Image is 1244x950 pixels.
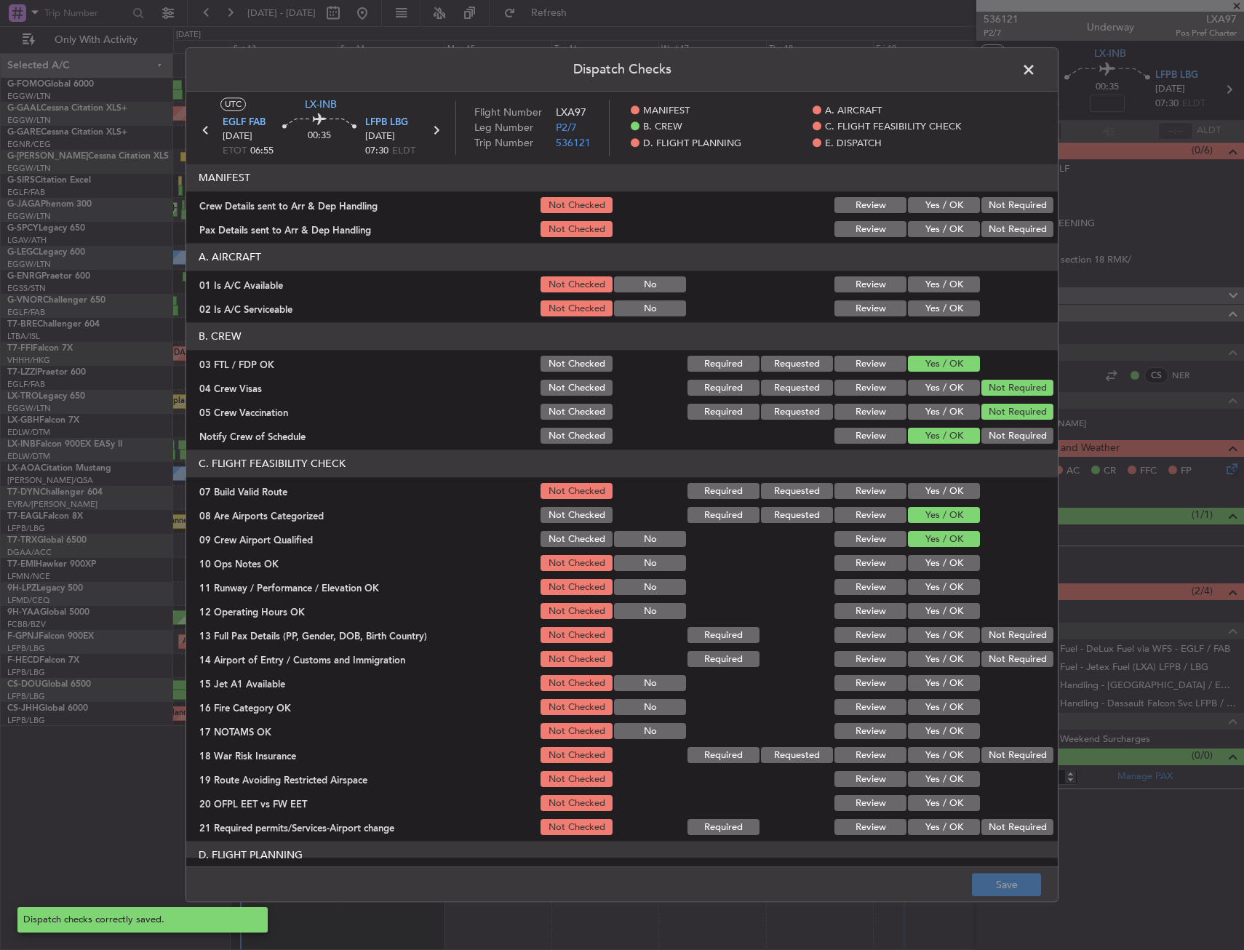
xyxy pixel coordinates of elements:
button: Yes / OK [908,277,980,293]
button: Yes / OK [908,748,980,764]
button: Yes / OK [908,428,980,444]
button: Yes / OK [908,484,980,500]
button: Not Required [981,198,1053,214]
button: Yes / OK [908,724,980,740]
div: Dispatch checks correctly saved. [23,913,246,927]
button: Not Required [981,820,1053,836]
button: Yes / OK [908,820,980,836]
button: Yes / OK [908,796,980,812]
button: Not Required [981,380,1053,396]
button: Not Required [981,628,1053,644]
button: Yes / OK [908,301,980,317]
button: Not Required [981,428,1053,444]
button: Yes / OK [908,222,980,238]
button: Yes / OK [908,700,980,716]
header: Dispatch Checks [186,48,1058,92]
button: Yes / OK [908,380,980,396]
button: Yes / OK [908,404,980,420]
button: Yes / OK [908,772,980,788]
button: Yes / OK [908,604,980,620]
button: Yes / OK [908,532,980,548]
button: Not Required [981,404,1053,420]
button: Yes / OK [908,556,980,572]
button: Yes / OK [908,580,980,596]
button: Yes / OK [908,198,980,214]
button: Not Required [981,652,1053,668]
button: Yes / OK [908,508,980,524]
button: Not Required [981,222,1053,238]
button: Yes / OK [908,652,980,668]
button: Not Required [981,748,1053,764]
button: Yes / OK [908,356,980,372]
button: Yes / OK [908,628,980,644]
button: Yes / OK [908,676,980,692]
